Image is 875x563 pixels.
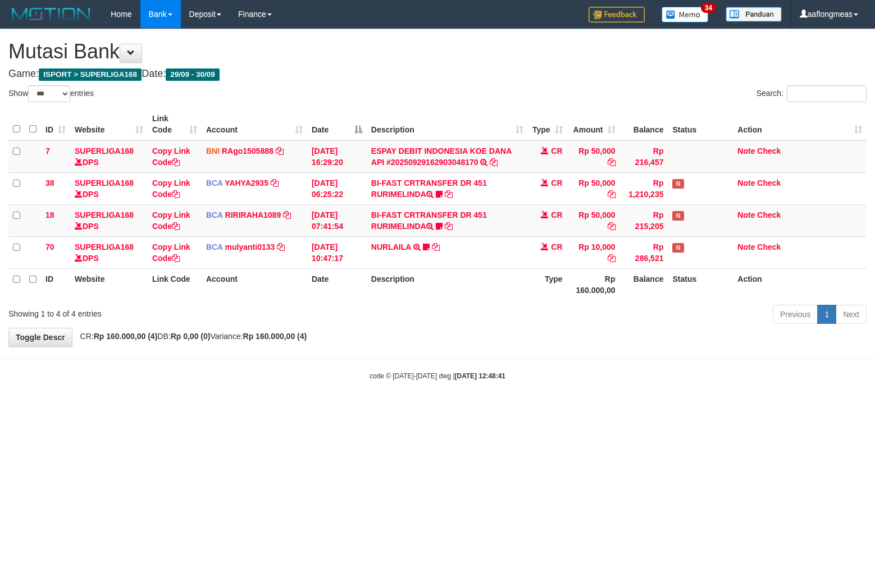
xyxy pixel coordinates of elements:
th: Balance [620,108,668,140]
a: Note [737,242,755,251]
a: Check [757,178,781,187]
span: ISPORT > SUPERLIGA168 [39,68,142,81]
span: CR [551,210,562,219]
img: MOTION_logo.png [8,6,94,22]
th: ID [41,268,70,300]
a: 1 [817,305,836,324]
td: Rp 216,457 [620,140,668,173]
span: BCA [206,178,223,187]
a: Copy Link Code [152,147,190,167]
td: Rp 1,210,235 [620,172,668,204]
label: Search: [756,85,867,102]
img: Feedback.jpg [589,7,645,22]
th: Website [70,268,148,300]
th: Link Code: activate to sort column ascending [148,108,202,140]
th: Status [668,268,733,300]
span: CR [551,178,562,187]
a: Copy Link Code [152,178,190,199]
td: [DATE] 06:25:22 [307,172,367,204]
a: Copy Link Code [152,210,190,231]
a: Check [757,147,781,155]
a: Toggle Descr [8,328,72,347]
select: Showentries [28,85,70,102]
strong: [DATE] 12:48:41 [455,372,505,380]
td: [DATE] 07:41:54 [307,204,367,236]
a: Copy RIRIRAHA1089 to clipboard [283,210,291,219]
a: SUPERLIGA168 [75,210,134,219]
th: Date [307,268,367,300]
a: Copy ESPAY DEBIT INDONESIA KOE DANA API #20250929162903048170 to clipboard [490,158,498,167]
span: 70 [45,242,54,251]
strong: Rp 160.000,00 (4) [243,332,307,341]
td: Rp 50,000 [567,204,620,236]
th: Type [528,268,567,300]
th: Website: activate to sort column ascending [70,108,148,140]
a: RIRIRAHA1089 [225,210,281,219]
a: Previous [773,305,818,324]
a: mulyanti0133 [225,242,275,251]
td: Rp 50,000 [567,172,620,204]
a: NURLAILA [371,242,411,251]
a: ESPAY DEBIT INDONESIA KOE DANA API #20250929162903048170 [371,147,512,167]
span: Has Note [672,211,683,221]
span: CR: DB: Variance: [75,332,307,341]
td: Rp 50,000 [567,140,620,173]
img: panduan.png [726,7,782,22]
td: DPS [70,204,148,236]
span: CR [551,147,562,155]
small: code © [DATE]-[DATE] dwg | [370,372,505,380]
input: Search: [787,85,867,102]
label: Show entries [8,85,94,102]
a: Note [737,147,755,155]
a: SUPERLIGA168 [75,147,134,155]
td: Rp 215,205 [620,204,668,236]
a: Copy Rp 50,000 to clipboard [608,222,616,231]
span: 29/09 - 30/09 [166,68,220,81]
th: Description: activate to sort column ascending [367,108,528,140]
span: CR [551,242,562,251]
td: Rp 286,521 [620,236,668,268]
a: Copy Rp 10,000 to clipboard [608,254,616,263]
td: DPS [70,140,148,173]
th: Action [733,268,867,300]
a: Copy NURLAILA to clipboard [432,242,440,251]
th: Link Code [148,268,202,300]
h1: Mutasi Bank [8,40,867,63]
span: 7 [45,147,50,155]
strong: Rp 0,00 (0) [171,332,211,341]
td: [DATE] 16:29:20 [307,140,367,173]
a: Copy BI-FAST CRTRANSFER DR 451 RURIMELINDA to clipboard [445,190,453,199]
th: Account [202,268,307,300]
td: DPS [70,172,148,204]
th: Account: activate to sort column ascending [202,108,307,140]
div: Showing 1 to 4 of 4 entries [8,304,356,319]
th: Action: activate to sort column ascending [733,108,867,140]
th: ID: activate to sort column ascending [41,108,70,140]
a: Copy mulyanti0133 to clipboard [277,242,285,251]
td: [DATE] 10:47:17 [307,236,367,268]
a: Note [737,178,755,187]
span: 34 [701,3,716,13]
a: YAHYA2935 [225,178,268,187]
td: BI-FAST CRTRANSFER DR 451 RURIMELINDA [367,172,528,204]
a: RAgo1505888 [222,147,274,155]
a: Copy Link Code [152,242,190,263]
td: Rp 10,000 [567,236,620,268]
th: Description [367,268,528,300]
span: Has Note [672,179,683,189]
a: Copy Rp 50,000 to clipboard [608,158,616,167]
span: 38 [45,178,54,187]
td: BI-FAST CRTRANSFER DR 451 RURIMELINDA [367,204,528,236]
th: Amount: activate to sort column ascending [567,108,620,140]
a: Next [836,305,867,324]
span: Has Note [672,243,683,253]
span: 18 [45,210,54,219]
a: SUPERLIGA168 [75,242,134,251]
th: Type: activate to sort column ascending [528,108,567,140]
a: Copy Rp 50,000 to clipboard [608,190,616,199]
td: DPS [70,236,148,268]
span: BCA [206,242,223,251]
span: BCA [206,210,223,219]
a: Check [757,210,781,219]
strong: Rp 160.000,00 (4) [94,332,158,341]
